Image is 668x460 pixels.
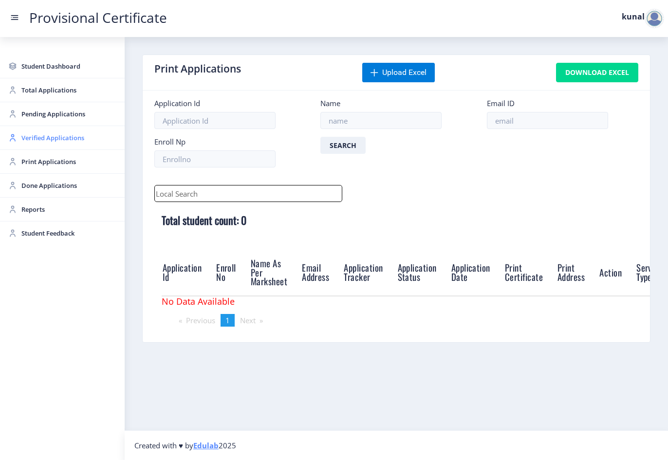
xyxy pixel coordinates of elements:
[154,137,186,147] label: Enroll Np
[21,84,117,96] span: Total Applications
[21,156,117,167] span: Print Applications
[320,112,442,129] input: name
[320,137,366,154] button: Search
[154,63,241,78] label: Print Applications
[240,315,256,325] span: Next
[21,180,117,191] span: Done Applications
[154,185,342,202] input: Local Search
[301,250,343,296] th: Email Address
[487,112,608,129] input: email
[154,314,638,327] ul: Pagination
[193,441,219,450] a: Edulab
[450,250,504,296] th: Application Date
[487,98,515,108] label: Email ID
[154,98,200,108] label: Application Id
[154,112,276,129] input: Application Id
[215,250,250,296] th: Enroll No
[19,13,177,23] a: Provisional Certificate
[556,63,638,82] button: Download Excel
[250,250,301,296] th: Name As Per Marksheet
[557,250,598,296] th: Print Address
[504,250,557,296] th: Print Certificate
[21,203,117,215] span: Reports
[186,315,215,325] span: Previous
[598,250,635,296] th: Action
[320,98,340,108] label: Name
[21,227,117,239] span: Student Feedback
[21,132,117,144] span: Verified Applications
[397,250,450,296] th: Application Status
[162,250,215,296] th: Application Id
[162,212,246,228] b: Total student count: 0
[154,150,276,167] input: Enrollno
[21,108,117,120] span: Pending Applications
[21,60,117,72] span: Student Dashboard
[343,250,396,296] th: Application Tracker
[134,441,236,450] span: Created with ♥ by 2025
[225,315,230,325] span: 1
[622,13,645,20] label: kunal
[382,67,427,78] span: Upload Excel
[162,295,235,307] span: No Data Available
